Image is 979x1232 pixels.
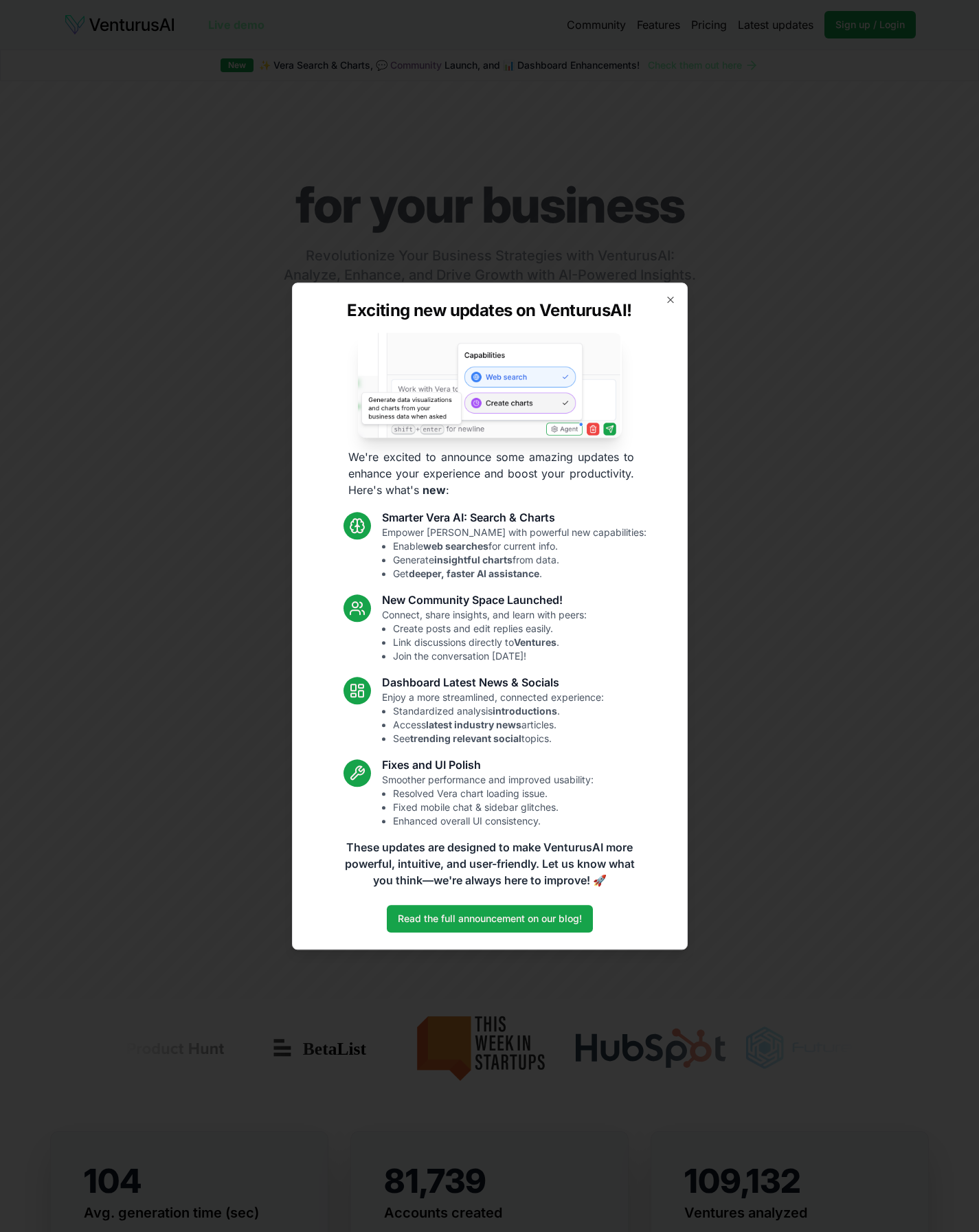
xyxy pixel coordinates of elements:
strong: new [423,483,446,497]
h3: Dashboard Latest News & Socials [382,674,604,691]
p: We're excited to announce some amazing updates to enhance your experience and boost your producti... [337,449,645,498]
strong: insightful charts [434,554,513,565]
li: Standardized analysis . [393,704,604,718]
h3: New Community Space Launched! [382,592,587,608]
h3: Smarter Vera AI: Search & Charts [382,509,646,526]
li: Fixed mobile chat & sidebar glitches. [393,800,594,814]
li: Generate from data. [393,553,646,567]
li: Join the conversation [DATE]! [393,649,587,663]
p: Enjoy a more streamlined, connected experience: [382,691,604,746]
img: Vera AI [358,333,622,438]
li: Enhanced overall UI consistency. [393,814,594,828]
li: Resolved Vera chart loading issue. [393,787,594,800]
p: These updates are designed to make VenturusAI more powerful, intuitive, and user-friendly. Let us... [336,839,644,888]
li: See topics. [393,732,604,746]
p: Empower [PERSON_NAME] with powerful new capabilities: [382,526,646,581]
li: Enable for current info. [393,539,646,553]
strong: Ventures [514,636,556,648]
p: Smoother performance and improved usability: [382,773,594,828]
strong: latest industry news [426,719,521,730]
h3: Fixes and UI Polish [382,757,594,773]
strong: introductions [493,705,557,717]
strong: deeper, faster AI assistance [409,568,539,579]
li: Get . [393,567,646,581]
li: Create posts and edit replies easily. [393,622,587,636]
li: Access articles. [393,718,604,732]
li: Link discussions directly to . [393,636,587,649]
h2: Exciting new updates on VenturusAI! [347,300,631,322]
strong: trending relevant social [410,732,521,744]
a: Read the full announcement on our blog! [387,905,593,932]
p: Connect, share insights, and learn with peers: [382,608,587,663]
strong: web searches [423,540,488,552]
